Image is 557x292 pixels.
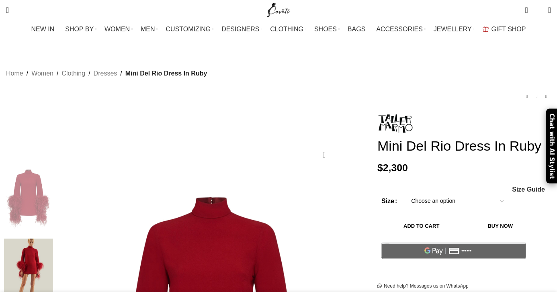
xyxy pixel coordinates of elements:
a: JEWELLERY [434,21,475,37]
bdi: 2,300 [377,162,408,173]
span: 0 [536,8,542,14]
a: BAGS [348,21,368,37]
span: MEN [141,25,155,33]
nav: Breadcrumb [6,68,207,79]
a: Clothing [61,68,85,79]
a: WOMEN [104,21,133,37]
span: $ [377,162,383,173]
a: Size Guide [512,186,545,193]
a: Search [2,2,13,18]
a: Home [6,68,23,79]
span: CUSTOMIZING [166,25,211,33]
a: Previous product [522,92,532,101]
a: Dresses [94,68,117,79]
span: Mini Del Rio Dress In Ruby [125,68,207,79]
a: MEN [141,21,158,37]
span: ACCESSORIES [376,25,423,33]
span: JEWELLERY [434,25,472,33]
a: DESIGNERS [221,21,262,37]
a: GIFT SHOP [483,21,526,37]
div: Main navigation [2,21,555,37]
a: CLOTHING [270,21,306,37]
a: NEW IN [31,21,57,37]
a: SHOP BY [65,21,96,37]
a: SHOES [314,21,340,37]
img: GiftBag [483,27,489,32]
span: DESIGNERS [221,25,259,33]
a: Women [31,68,53,79]
a: CUSTOMIZING [166,21,214,37]
img: Taller Marmo [377,113,414,133]
a: Need help? Messages us on WhatsApp [377,283,469,290]
span: SHOP BY [65,25,94,33]
span: NEW IN [31,25,55,33]
div: My Wishlist [534,2,542,18]
label: Size [381,196,397,206]
a: ACCESSORIES [376,21,426,37]
span: 0 [526,4,532,10]
text: •••••• [462,248,472,254]
a: 0 [521,2,532,18]
span: WOMEN [104,25,130,33]
span: BAGS [348,25,365,33]
a: Site logo [265,6,292,13]
button: Add to cart [381,218,461,235]
button: Buy now [465,218,535,235]
h1: Mini Del Rio Dress In Ruby [377,138,551,154]
img: Mini Del Rio Dress In Ruby [4,163,53,235]
span: GIFT SHOP [491,25,526,33]
span: SHOES [314,25,337,33]
span: CLOTHING [270,25,303,33]
iframe: Secure payment input frame [380,263,528,264]
a: Next product [541,92,551,101]
button: Pay with GPay [381,243,526,259]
